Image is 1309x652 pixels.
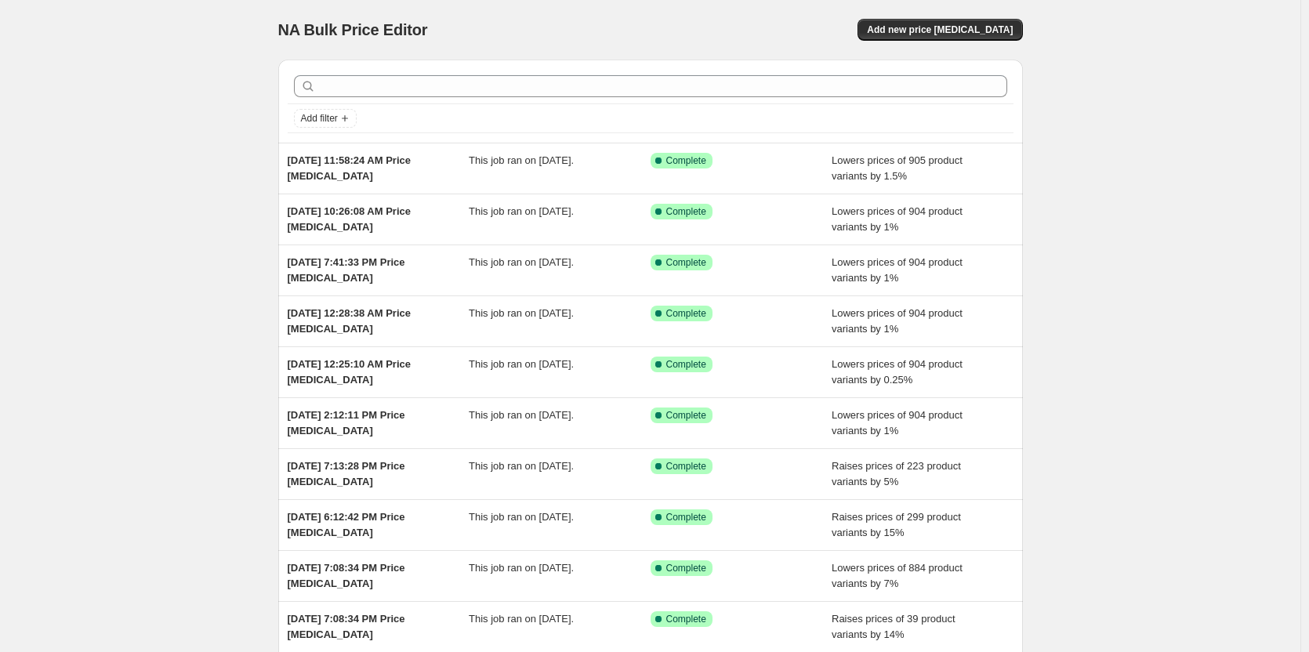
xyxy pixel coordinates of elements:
[867,24,1013,36] span: Add new price [MEDICAL_DATA]
[469,562,574,574] span: This job ran on [DATE].
[469,307,574,319] span: This job ran on [DATE].
[288,613,405,640] span: [DATE] 7:08:34 PM Price [MEDICAL_DATA]
[832,256,963,284] span: Lowers prices of 904 product variants by 1%
[832,409,963,436] span: Lowers prices of 904 product variants by 1%
[288,460,405,487] span: [DATE] 7:13:28 PM Price [MEDICAL_DATA]
[858,19,1022,41] button: Add new price [MEDICAL_DATA]
[301,112,338,125] span: Add filter
[469,613,574,625] span: This job ran on [DATE].
[666,460,706,473] span: Complete
[469,460,574,472] span: This job ran on [DATE].
[666,613,706,625] span: Complete
[469,511,574,523] span: This job ran on [DATE].
[832,154,963,182] span: Lowers prices of 905 product variants by 1.5%
[666,307,706,320] span: Complete
[666,358,706,371] span: Complete
[288,256,405,284] span: [DATE] 7:41:33 PM Price [MEDICAL_DATA]
[666,154,706,167] span: Complete
[832,460,961,487] span: Raises prices of 223 product variants by 5%
[288,409,405,436] span: [DATE] 2:12:11 PM Price [MEDICAL_DATA]
[832,613,955,640] span: Raises prices of 39 product variants by 14%
[469,409,574,421] span: This job ran on [DATE].
[666,562,706,574] span: Complete
[469,358,574,370] span: This job ran on [DATE].
[288,307,412,335] span: [DATE] 12:28:38 AM Price [MEDICAL_DATA]
[832,307,963,335] span: Lowers prices of 904 product variants by 1%
[832,358,963,386] span: Lowers prices of 904 product variants by 0.25%
[832,205,963,233] span: Lowers prices of 904 product variants by 1%
[288,511,405,538] span: [DATE] 6:12:42 PM Price [MEDICAL_DATA]
[288,562,405,589] span: [DATE] 7:08:34 PM Price [MEDICAL_DATA]
[666,205,706,218] span: Complete
[469,205,574,217] span: This job ran on [DATE].
[469,256,574,268] span: This job ran on [DATE].
[294,109,357,128] button: Add filter
[666,409,706,422] span: Complete
[469,154,574,166] span: This job ran on [DATE].
[832,562,963,589] span: Lowers prices of 884 product variants by 7%
[288,205,412,233] span: [DATE] 10:26:08 AM Price [MEDICAL_DATA]
[288,154,412,182] span: [DATE] 11:58:24 AM Price [MEDICAL_DATA]
[832,511,961,538] span: Raises prices of 299 product variants by 15%
[288,358,412,386] span: [DATE] 12:25:10 AM Price [MEDICAL_DATA]
[666,511,706,523] span: Complete
[666,256,706,269] span: Complete
[278,21,428,38] span: NA Bulk Price Editor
